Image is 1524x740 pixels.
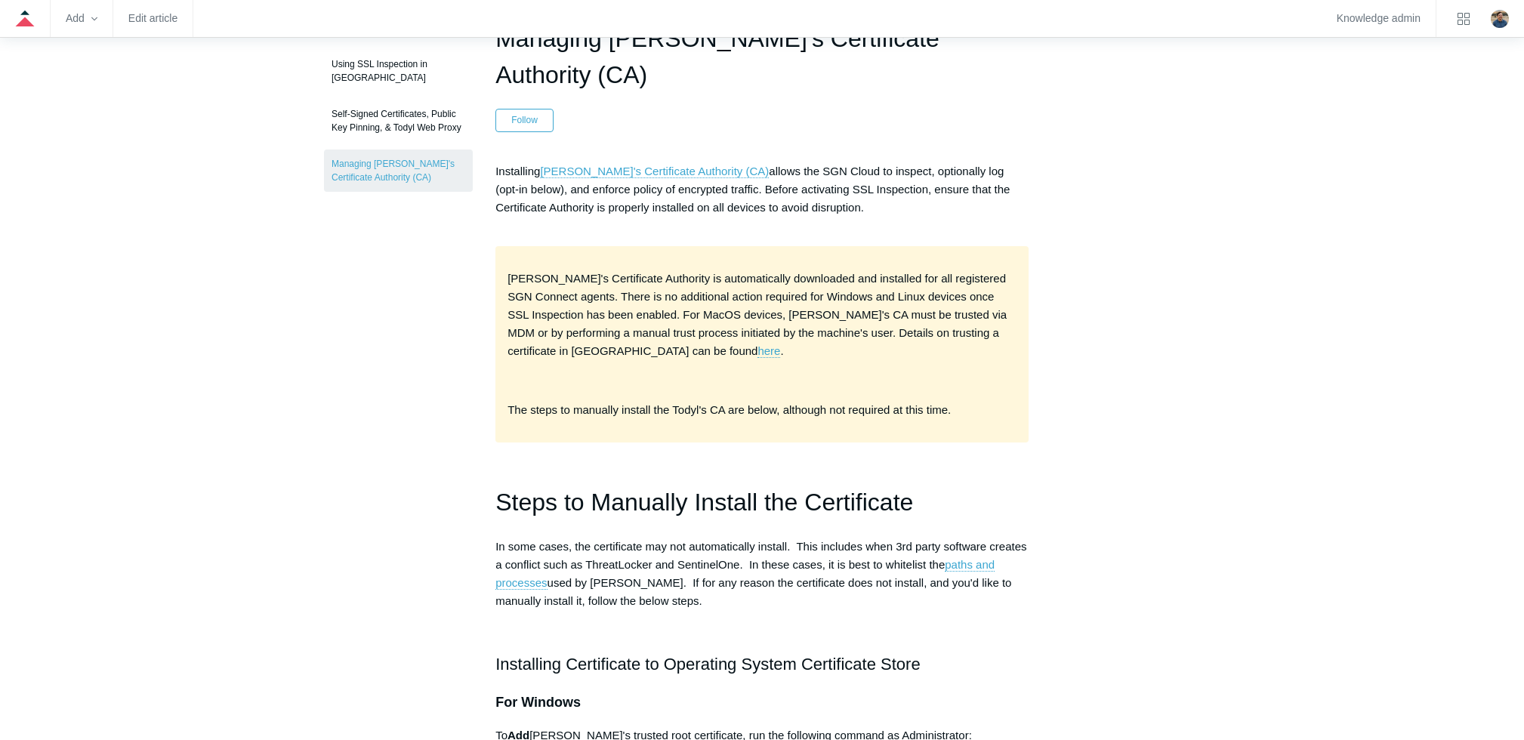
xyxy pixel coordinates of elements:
zd-hc-trigger: Click your profile icon to open the profile menu [1491,10,1509,28]
a: Self-Signed Certificates, Public Key Pinning, & Todyl Web Proxy [324,100,473,142]
zd-hc-trigger: Add [66,14,97,23]
p: In some cases, the certificate may not automatically install. This includes when 3rd party softwa... [495,538,1029,610]
span: For Windows [495,695,581,710]
span: Installing allows the SGN Cloud to inspect, optionally log (opt-in below), and enforce policy of ... [495,165,1010,214]
h1: Steps to Manually Install the Certificate [495,483,1029,522]
a: Managing [PERSON_NAME]'s Certificate Authority (CA) [324,150,473,192]
img: user avatar [1491,10,1509,28]
h1: Managing Todyl's Certificate Authority (CA) [495,20,1029,93]
button: Follow Article [495,109,554,131]
a: here [757,344,780,358]
p: The steps to manually install the Todyl's CA are below, although not required at this time. [507,401,1017,419]
p: [PERSON_NAME]'s Certificate Authority is automatically downloaded and installed for all registere... [507,270,1017,360]
h2: Installing Certificate to Operating System Certificate Store [495,651,1029,677]
a: Edit article [128,14,177,23]
a: Knowledge admin [1337,14,1421,23]
a: Using SSL Inspection in [GEOGRAPHIC_DATA] [324,50,473,92]
a: [PERSON_NAME]'s Certificate Authority (CA) [540,165,769,178]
